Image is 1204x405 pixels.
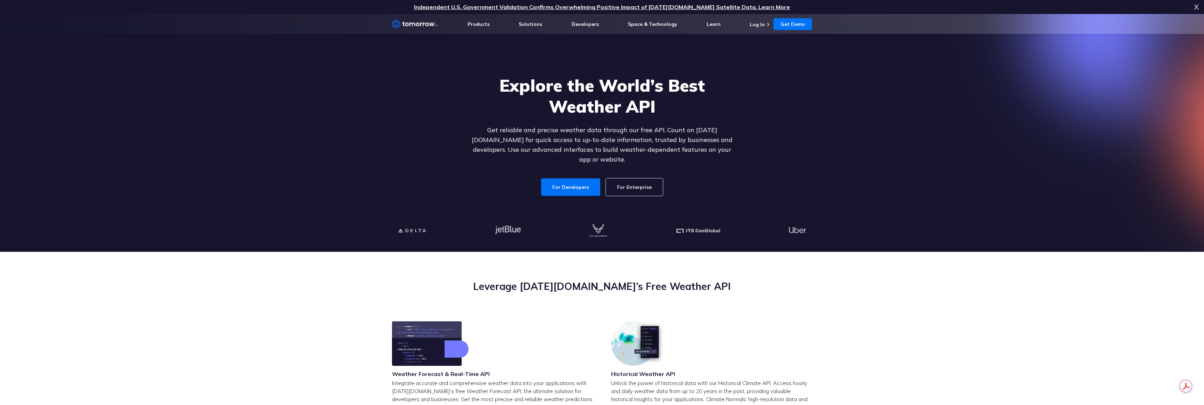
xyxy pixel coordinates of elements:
h3: Historical Weather API [611,370,675,378]
a: For Developers [541,178,600,196]
h2: Leverage [DATE][DOMAIN_NAME]’s Free Weather API [392,280,812,293]
a: Independent U.S. Government Validation Confirms Overwhelming Positive Impact of [DATE][DOMAIN_NAM... [414,3,790,10]
a: For Enterprise [606,178,663,196]
p: Get reliable and precise weather data through our free API. Count on [DATE][DOMAIN_NAME] for quic... [467,125,737,164]
h1: Explore the World’s Best Weather API [467,75,737,117]
h3: Weather Forecast & Real-Time API [392,370,490,378]
a: Log In [750,21,765,28]
a: Developers [572,21,599,27]
a: Solutions [519,21,542,27]
a: Space & Technology [628,21,677,27]
a: Products [468,21,490,27]
a: Home link [392,19,437,29]
a: Get Demo [773,18,812,30]
a: Learn [707,21,721,27]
